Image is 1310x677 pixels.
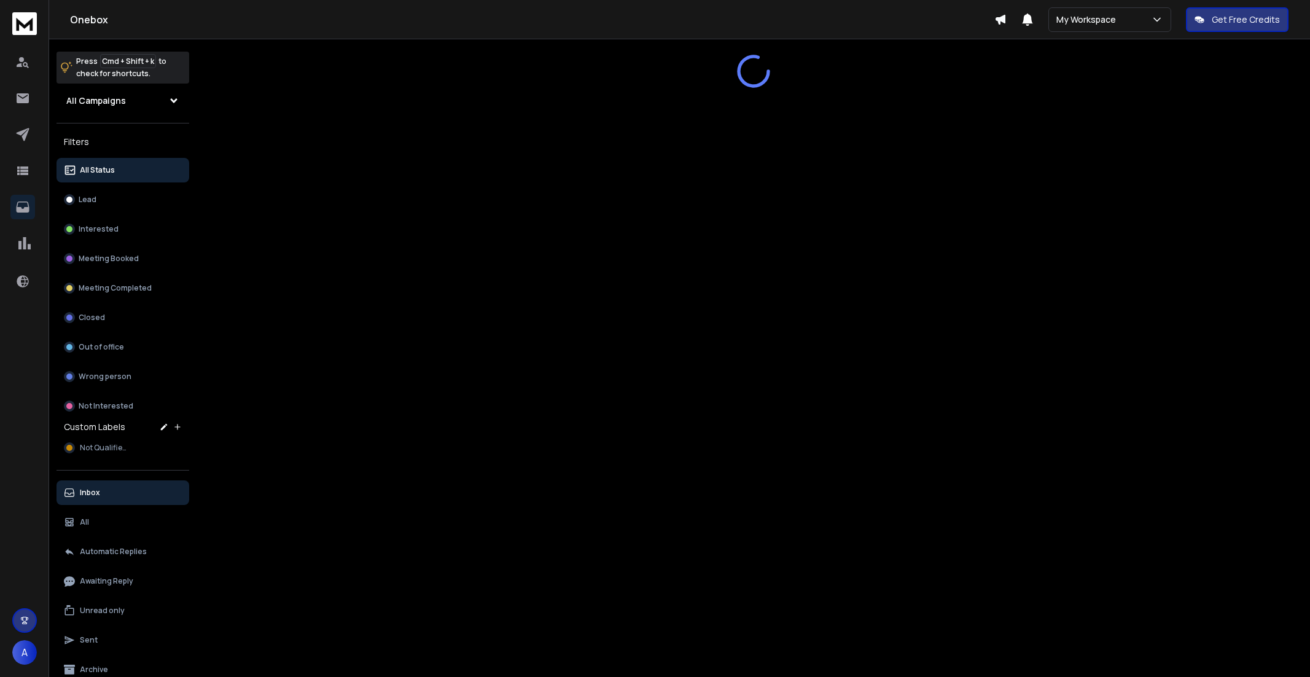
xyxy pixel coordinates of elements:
h3: Custom Labels [64,421,125,433]
button: Not Interested [57,394,189,418]
p: Not Interested [79,401,133,411]
button: Meeting Booked [57,246,189,271]
p: Interested [79,224,119,234]
button: Sent [57,628,189,652]
h3: Filters [57,133,189,151]
p: Inbox [80,488,100,498]
button: Get Free Credits [1186,7,1289,32]
span: Cmd + Shift + k [100,54,156,68]
p: All Status [80,165,115,175]
h1: All Campaigns [66,95,126,107]
button: A [12,640,37,665]
p: Meeting Booked [79,254,139,264]
p: Awaiting Reply [80,576,133,586]
p: Wrong person [79,372,131,382]
button: Meeting Completed [57,276,189,300]
button: Unread only [57,598,189,623]
p: Get Free Credits [1212,14,1280,26]
p: Closed [79,313,105,323]
button: Not Qualified [57,436,189,460]
p: Sent [80,635,98,645]
button: All [57,510,189,534]
p: My Workspace [1056,14,1121,26]
button: All Campaigns [57,88,189,113]
img: logo [12,12,37,35]
button: Out of office [57,335,189,359]
button: Lead [57,187,189,212]
p: Unread only [80,606,125,616]
p: Automatic Replies [80,547,147,557]
p: Meeting Completed [79,283,152,293]
button: Interested [57,217,189,241]
button: All Status [57,158,189,182]
button: Wrong person [57,364,189,389]
button: Closed [57,305,189,330]
p: Lead [79,195,96,205]
button: Automatic Replies [57,539,189,564]
button: Awaiting Reply [57,569,189,593]
span: Not Qualified [80,443,127,453]
p: Press to check for shortcuts. [76,55,166,80]
p: All [80,517,89,527]
p: Out of office [79,342,124,352]
p: Archive [80,665,108,675]
button: Inbox [57,480,189,505]
h1: Onebox [70,12,994,27]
